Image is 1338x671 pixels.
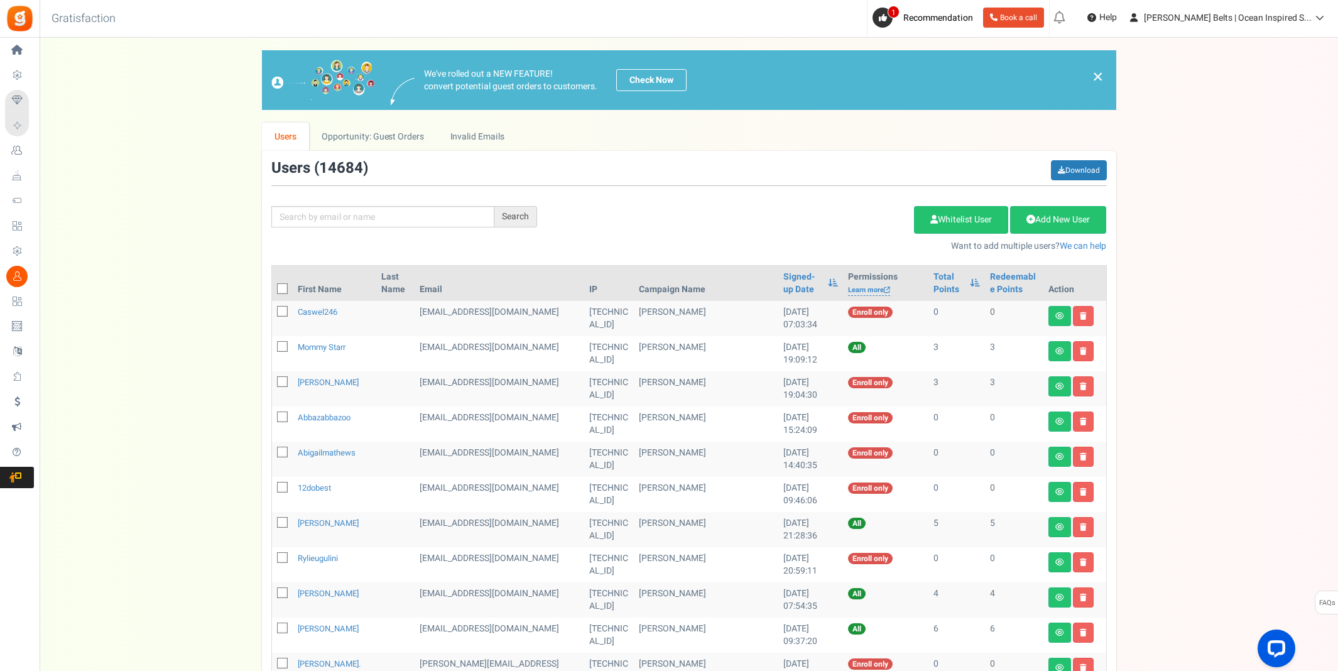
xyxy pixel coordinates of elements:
td: General [415,406,585,442]
p: We've rolled out a NEW FEATURE! convert potential guest orders to customers. [424,68,597,93]
td: 0 [928,301,985,336]
a: Opportunity: Guest Orders [309,123,437,151]
span: 14684 [319,157,363,179]
span: All [848,342,866,353]
a: [PERSON_NAME] [298,376,359,388]
span: Enroll only [848,412,893,423]
td: 0 [928,547,985,582]
td: [PERSON_NAME] [634,618,778,653]
a: rylieugulini [298,552,338,564]
td: [PERSON_NAME] [634,301,778,336]
td: [TECHNICAL_ID] [584,512,634,547]
a: Book a call [983,8,1044,28]
a: Users [262,123,310,151]
td: [DATE] 21:28:36 [778,512,842,547]
i: Delete user [1080,559,1087,566]
td: [TECHNICAL_ID] [584,301,634,336]
span: Enroll only [848,553,893,564]
td: 6 [928,618,985,653]
td: 6 [985,618,1043,653]
i: View details [1055,559,1064,566]
td: [DATE] 20:59:11 [778,547,842,582]
td: [EMAIL_ADDRESS][DOMAIN_NAME] [415,618,585,653]
i: Delete user [1080,453,1087,461]
i: Delete user [1080,312,1087,320]
span: All [848,518,866,529]
td: [TECHNICAL_ID] [584,406,634,442]
td: 4 [985,582,1043,618]
i: Delete user [1080,383,1087,390]
td: 3 [985,336,1043,371]
span: Enroll only [848,447,893,459]
a: [PERSON_NAME] [298,517,359,529]
a: Invalid Emails [437,123,517,151]
img: images [271,60,375,101]
th: Action [1043,266,1106,301]
i: View details [1055,418,1064,425]
td: 5 [985,512,1043,547]
img: Gratisfaction [6,4,34,33]
i: View details [1055,453,1064,461]
a: Redeemable Points [990,271,1038,296]
span: Enroll only [848,377,893,388]
td: [DATE] 19:09:12 [778,336,842,371]
td: [DATE] 15:24:09 [778,406,842,442]
td: [DATE] 09:37:20 [778,618,842,653]
td: [DATE] 07:54:35 [778,582,842,618]
td: [PERSON_NAME] [634,442,778,477]
th: Permissions [843,266,928,301]
td: 0 [985,301,1043,336]
a: abbazabbazoo [298,412,351,423]
a: caswel246 [298,306,337,318]
td: [EMAIL_ADDRESS][DOMAIN_NAME] [415,336,585,371]
a: Whitelist User [914,206,1008,234]
i: View details [1055,629,1064,636]
th: Campaign Name [634,266,778,301]
td: [EMAIL_ADDRESS][DOMAIN_NAME] [415,512,585,547]
td: [EMAIL_ADDRESS][DOMAIN_NAME] [415,582,585,618]
td: [DATE] 07:03:34 [778,301,842,336]
td: General [415,442,585,477]
a: We can help [1060,239,1106,253]
td: [DATE] 14:40:35 [778,442,842,477]
a: abigailmathews [298,447,356,459]
i: Delete user [1080,523,1087,531]
td: General [415,547,585,582]
i: View details [1055,312,1064,320]
td: [TECHNICAL_ID] [584,582,634,618]
p: Want to add multiple users? [556,240,1107,253]
td: [TECHNICAL_ID] [584,442,634,477]
td: 3 [928,336,985,371]
td: [PERSON_NAME] [634,582,778,618]
input: Search by email or name [271,206,494,227]
i: Delete user [1080,418,1087,425]
span: FAQs [1319,591,1335,615]
i: View details [1055,594,1064,601]
td: 0 [985,406,1043,442]
i: Delete user [1080,488,1087,496]
span: Enroll only [848,307,893,318]
span: Enroll only [848,658,893,670]
i: View details [1055,488,1064,496]
td: [PERSON_NAME] [634,547,778,582]
td: 0 [928,442,985,477]
td: [TECHNICAL_ID] [584,547,634,582]
a: [PERSON_NAME] [298,623,359,635]
td: [TECHNICAL_ID] [584,477,634,512]
i: Delete user [1080,629,1087,636]
a: Check Now [616,69,687,91]
a: Signed-up Date [783,271,821,296]
td: 0 [985,442,1043,477]
span: Enroll only [848,483,893,494]
a: [PERSON_NAME] [298,587,359,599]
td: [TECHNICAL_ID] [584,618,634,653]
td: General [415,371,585,406]
h3: Gratisfaction [38,6,129,31]
span: All [848,588,866,599]
td: 0 [985,547,1043,582]
span: Help [1096,11,1117,24]
td: 0 [928,406,985,442]
td: [PERSON_NAME] [634,406,778,442]
img: images [391,78,415,105]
